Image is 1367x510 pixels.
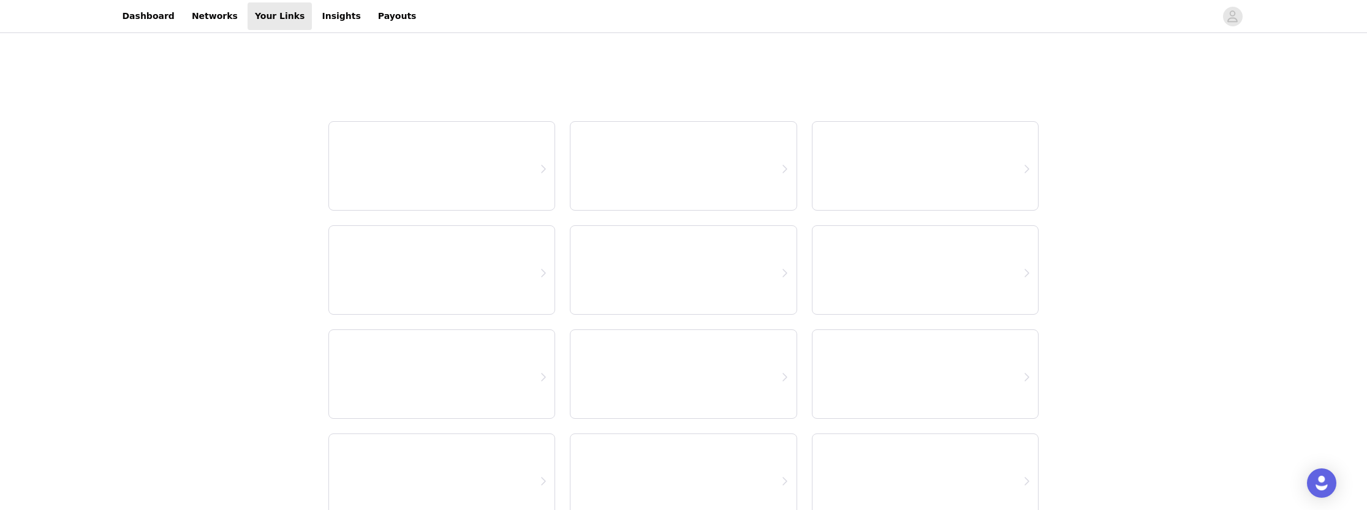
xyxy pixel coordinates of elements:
a: Networks [184,2,245,30]
a: Payouts [371,2,424,30]
div: Open Intercom Messenger [1307,468,1336,498]
a: Dashboard [115,2,182,30]
a: Insights [314,2,368,30]
div: avatar [1227,7,1238,26]
a: Your Links [248,2,312,30]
